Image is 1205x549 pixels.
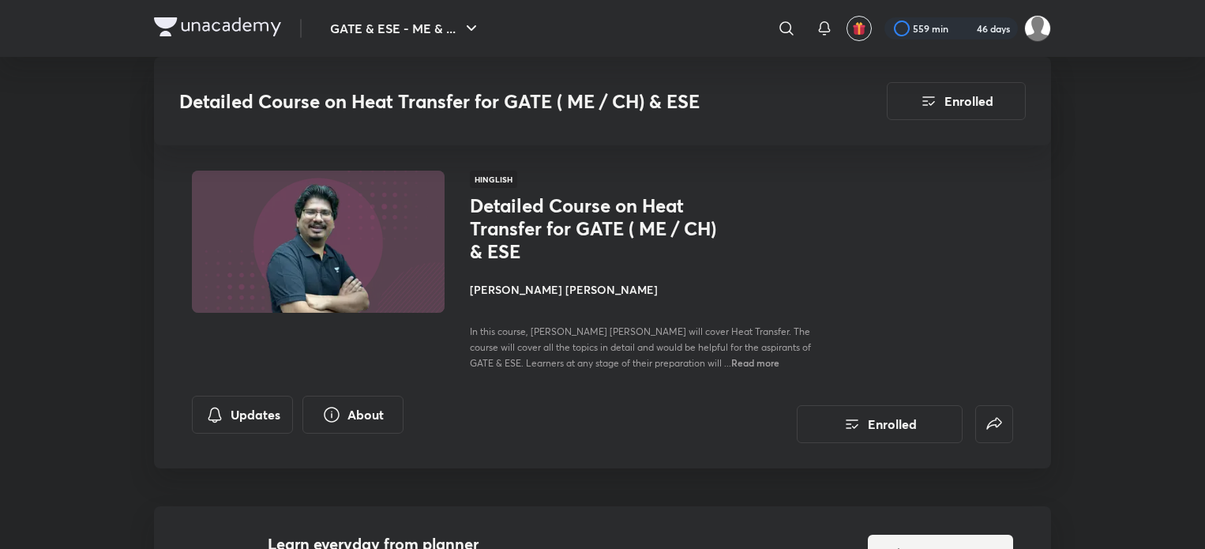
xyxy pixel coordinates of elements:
span: Read more [731,356,779,369]
img: avatar [852,21,866,36]
a: Company Logo [154,17,281,40]
button: GATE & ESE - ME & ... [321,13,490,44]
img: streak [958,21,974,36]
h4: [PERSON_NAME] [PERSON_NAME] [470,281,824,298]
img: Company Logo [154,17,281,36]
button: Enrolled [797,405,963,443]
img: Thumbnail [190,169,447,314]
button: About [302,396,404,434]
button: false [975,405,1013,443]
span: In this course, [PERSON_NAME] [PERSON_NAME] will cover Heat Transfer. The course will cover all t... [470,325,811,369]
button: avatar [847,16,872,41]
h3: Detailed Course on Heat Transfer for GATE ( ME / CH) & ESE [179,90,798,113]
span: Hinglish [470,171,517,188]
h1: Detailed Course on Heat Transfer for GATE ( ME / CH) & ESE [470,194,728,262]
button: Enrolled [887,82,1026,120]
button: Updates [192,396,293,434]
img: Abhay Raj [1024,15,1051,42]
